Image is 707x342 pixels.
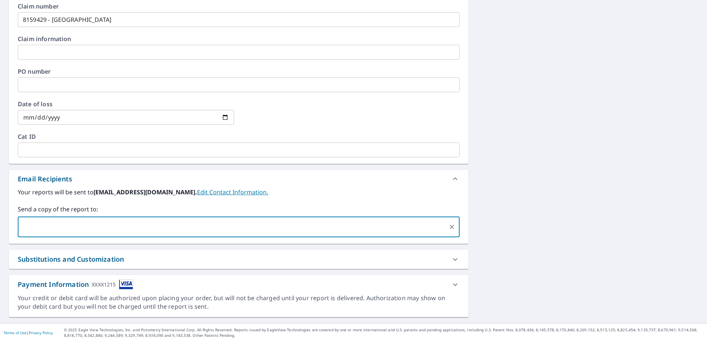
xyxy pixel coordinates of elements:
a: Privacy Policy [29,330,53,335]
div: Payment Information [18,279,133,289]
img: cardImage [119,279,133,289]
p: © 2025 Eagle View Technologies, Inc. and Pictometry International Corp. All Rights Reserved. Repo... [64,327,703,338]
b: [EMAIL_ADDRESS][DOMAIN_NAME]. [94,188,197,196]
label: Claim information [18,36,460,42]
a: EditContactInfo [197,188,268,196]
label: Date of loss [18,101,234,107]
div: Email Recipients [9,170,468,188]
label: Your reports will be sent to [18,188,460,197]
label: Claim number [18,3,460,9]
div: Your credit or debit card will be authorized upon placing your order, but will not be charged unt... [18,294,460,311]
div: XXXX1215 [92,279,116,289]
p: | [4,331,53,335]
button: Clear [447,222,457,232]
div: Email Recipients [18,174,72,184]
div: Substitutions and Customization [9,250,468,269]
label: PO number [18,68,460,74]
label: Cat ID [18,134,460,140]
div: Substitutions and Customization [18,254,124,264]
div: Payment InformationXXXX1215cardImage [9,275,468,294]
a: Terms of Use [4,330,27,335]
label: Send a copy of the report to: [18,205,460,214]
